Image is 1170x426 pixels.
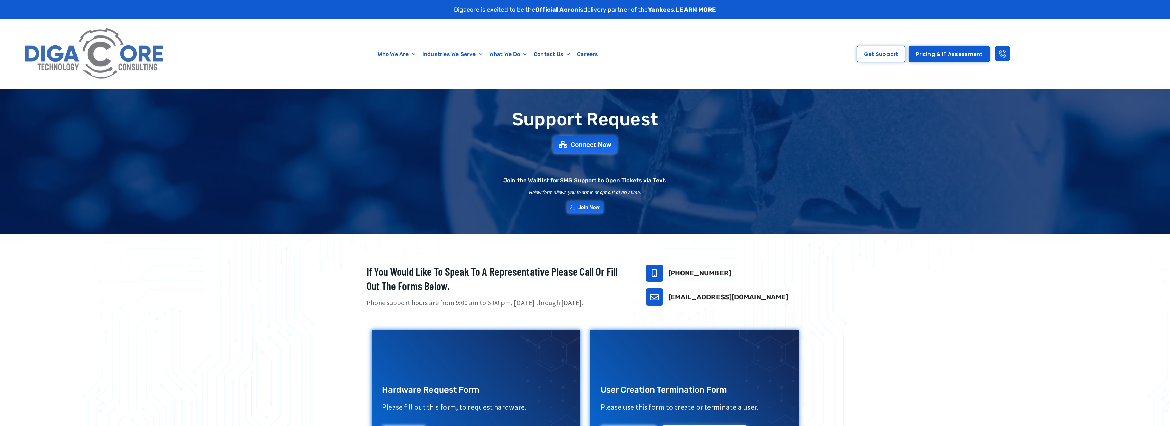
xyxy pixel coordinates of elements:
a: LEARN MORE [676,6,716,13]
a: support@digacore.com [646,288,663,306]
a: Who We Are [374,46,419,62]
span: Join Now [578,205,600,210]
nav: Menu [222,46,754,62]
span: Connect Now [570,141,611,148]
a: Get Support [857,46,905,62]
img: Support Request Icon [601,337,642,378]
a: [EMAIL_ADDRESS][DOMAIN_NAME] [668,293,788,301]
p: Digacore is excited to be the delivery partner of the . [454,5,716,14]
a: Pricing & IT Assessment [909,46,990,62]
img: IT Support Icon [382,337,423,378]
a: Industries We Serve [419,46,486,62]
a: Careers [574,46,602,62]
a: Join Now [567,201,603,213]
h3: User Creation Termination Form [601,385,788,395]
a: What We Do [486,46,530,62]
p: Please use this form to create or terminate a user. [601,402,788,412]
a: 732-646-5725 [646,265,663,282]
p: Phone support hours are from 9:00 am to 6:00 pm, [DATE] through [DATE]. [367,298,629,308]
a: [PHONE_NUMBER] [668,269,731,277]
h1: Support Request [349,110,821,129]
h2: If you would like to speak to a representative please call or fill out the forms below. [367,265,629,293]
p: Please fill out this form, to request hardware. [382,402,570,412]
a: Contact Us [530,46,574,62]
span: Pricing & IT Assessment [916,52,982,57]
strong: Official Acronis [535,6,584,13]
strong: Yankees [648,6,674,13]
img: Digacore logo 1 [21,23,168,85]
a: Connect Now [553,136,617,154]
h3: Hardware Request Form [382,385,570,395]
span: Get Support [864,52,898,57]
h2: Below form allows you to opt in or opt out at any time. [529,190,641,195]
h2: Join the Waitlist for SMS Support to Open Tickets via Text. [503,177,667,183]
